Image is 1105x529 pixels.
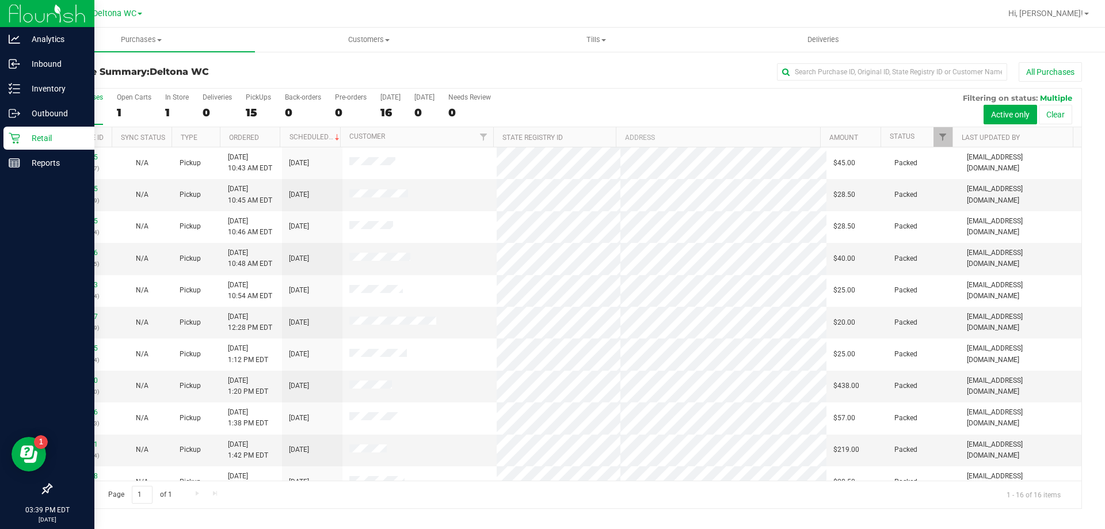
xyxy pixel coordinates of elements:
[829,134,858,142] a: Amount
[228,311,272,333] span: [DATE] 12:28 PM EDT
[967,375,1074,397] span: [EMAIL_ADDRESS][DOMAIN_NAME]
[967,184,1074,205] span: [EMAIL_ADDRESS][DOMAIN_NAME]
[5,505,89,515] p: 03:39 PM EDT
[967,152,1074,174] span: [EMAIL_ADDRESS][DOMAIN_NAME]
[93,9,136,18] span: Deltona WC
[228,375,268,397] span: [DATE] 1:20 PM EDT
[66,440,98,448] a: 11984581
[121,134,165,142] a: Sync Status
[255,28,482,52] a: Customers
[967,216,1074,238] span: [EMAIL_ADDRESS][DOMAIN_NAME]
[997,486,1070,503] span: 1 - 16 of 16 items
[894,349,917,360] span: Packed
[136,380,148,391] button: N/A
[414,93,435,101] div: [DATE]
[51,67,394,77] h3: Purchase Summary:
[289,158,309,169] span: [DATE]
[289,189,309,200] span: [DATE]
[66,249,98,257] a: 11983116
[20,106,89,120] p: Outbound
[967,280,1074,302] span: [EMAIL_ADDRESS][DOMAIN_NAME]
[180,189,201,200] span: Pickup
[9,83,20,94] inline-svg: Inventory
[34,435,48,449] iframe: Resource center unread badge
[28,28,255,52] a: Purchases
[710,28,937,52] a: Deliveries
[136,414,148,422] span: Not Applicable
[136,189,148,200] button: N/A
[380,106,401,119] div: 16
[136,285,148,296] button: N/A
[136,159,148,167] span: Not Applicable
[66,344,98,352] a: 11984335
[984,105,1037,124] button: Active only
[180,158,201,169] span: Pickup
[136,477,148,488] button: N/A
[1008,9,1083,18] span: Hi, [PERSON_NAME]!
[894,221,917,232] span: Packed
[20,131,89,145] p: Retail
[180,317,201,328] span: Pickup
[335,106,367,119] div: 0
[9,33,20,45] inline-svg: Analytics
[165,106,189,119] div: 1
[180,413,201,424] span: Pickup
[66,313,98,321] a: 11984107
[136,349,148,360] button: N/A
[894,189,917,200] span: Packed
[616,127,820,147] th: Address
[289,444,309,455] span: [DATE]
[9,132,20,144] inline-svg: Retail
[98,486,181,504] span: Page of 1
[833,349,855,360] span: $25.00
[289,413,309,424] span: [DATE]
[20,32,89,46] p: Analytics
[483,35,709,45] span: Tills
[963,93,1038,102] span: Filtering on status:
[1039,105,1072,124] button: Clear
[180,221,201,232] span: Pickup
[890,132,915,140] a: Status
[28,35,255,45] span: Purchases
[289,349,309,360] span: [DATE]
[289,285,309,296] span: [DATE]
[180,380,201,391] span: Pickup
[228,280,272,302] span: [DATE] 10:54 AM EDT
[117,106,151,119] div: 1
[894,253,917,264] span: Packed
[132,486,153,504] input: 1
[66,185,98,193] a: 11982945
[289,477,309,488] span: [DATE]
[228,407,268,429] span: [DATE] 1:38 PM EDT
[482,28,710,52] a: Tills
[136,286,148,294] span: Not Applicable
[894,317,917,328] span: Packed
[894,477,917,488] span: Packed
[894,444,917,455] span: Packed
[967,407,1074,429] span: [EMAIL_ADDRESS][DOMAIN_NAME]
[180,349,201,360] span: Pickup
[136,253,148,264] button: N/A
[967,471,1074,493] span: [EMAIL_ADDRESS][DOMAIN_NAME]
[66,376,98,385] a: 11984370
[833,380,859,391] span: $438.00
[150,66,209,77] span: Deltona WC
[181,134,197,142] a: Type
[246,106,271,119] div: 15
[229,134,259,142] a: Ordered
[289,133,342,141] a: Scheduled
[228,152,272,174] span: [DATE] 10:43 AM EDT
[289,221,309,232] span: [DATE]
[833,189,855,200] span: $28.50
[967,343,1074,365] span: [EMAIL_ADDRESS][DOMAIN_NAME]
[165,93,189,101] div: In Store
[136,318,148,326] span: Not Applicable
[66,217,98,225] a: 11983055
[136,478,148,486] span: Not Applicable
[448,106,491,119] div: 0
[256,35,482,45] span: Customers
[20,156,89,170] p: Reports
[777,63,1007,81] input: Search Purchase ID, Original ID, State Registry ID or Customer Name...
[246,93,271,101] div: PickUps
